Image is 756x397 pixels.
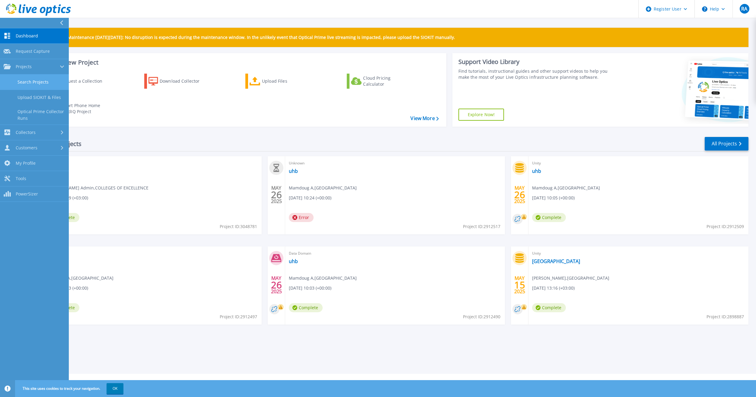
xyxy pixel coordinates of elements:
[16,176,26,181] span: Tools
[220,223,257,230] span: Project ID: 3048781
[532,250,745,257] span: Unity
[514,282,525,287] span: 15
[16,191,38,197] span: PowerSizer
[16,130,36,135] span: Collectors
[160,75,208,87] div: Download Collector
[458,109,504,121] a: Explore Now!
[289,285,331,291] span: [DATE] 10:03 (+00:00)
[514,184,525,206] div: MAY 2025
[289,195,331,201] span: [DATE] 10:24 (+00:00)
[271,274,282,296] div: MAY 2025
[245,74,313,89] a: Upload Files
[46,160,258,167] span: Unity
[289,250,501,257] span: Data Domain
[46,275,113,281] span: Mamdoug A , [GEOGRAPHIC_DATA]
[289,275,357,281] span: Mamdoug A , [GEOGRAPHIC_DATA]
[16,64,32,69] span: Projects
[59,103,106,115] div: Import Phone Home CloudIQ Project
[271,192,282,197] span: 26
[46,250,258,257] span: Unity
[220,313,257,320] span: Project ID: 2912497
[289,213,314,222] span: Error
[144,74,212,89] a: Download Collector
[363,75,411,87] div: Cloud Pricing Calculator
[532,213,566,222] span: Complete
[707,223,744,230] span: Project ID: 2912509
[463,313,500,320] span: Project ID: 2912490
[532,285,575,291] span: [DATE] 13:16 (+03:00)
[60,75,108,87] div: Request a Collection
[43,74,110,89] a: Request a Collection
[514,274,525,296] div: MAY 2025
[289,160,501,167] span: Unknown
[514,192,525,197] span: 26
[289,185,357,191] span: Mamdoug A , [GEOGRAPHIC_DATA]
[16,160,36,166] span: My Profile
[707,313,744,320] span: Project ID: 2898887
[532,185,600,191] span: Mamdoug A , [GEOGRAPHIC_DATA]
[43,59,439,66] h3: Start a New Project
[289,168,298,174] a: uhb
[107,383,123,394] button: OK
[271,184,282,206] div: MAY 2025
[46,185,148,191] span: [PERSON_NAME] Admin , COLLEGES OF EXCELLENCE
[16,49,50,54] span: Request Capture
[410,116,439,121] a: View More
[45,35,455,40] p: Scheduled Maintenance [DATE][DATE]: No disruption is expected during the maintenance window. In t...
[532,258,580,264] a: [GEOGRAPHIC_DATA]
[741,6,747,11] span: RA
[347,74,414,89] a: Cloud Pricing Calculator
[463,223,500,230] span: Project ID: 2912517
[262,75,310,87] div: Upload Files
[532,275,609,281] span: [PERSON_NAME] , [GEOGRAPHIC_DATA]
[271,282,282,287] span: 26
[289,258,298,264] a: uhb
[532,160,745,167] span: Unity
[532,303,566,312] span: Complete
[16,33,38,39] span: Dashboard
[289,303,323,312] span: Complete
[458,68,611,80] div: Find tutorials, instructional guides and other support videos to help you make the most of your L...
[532,168,541,174] a: uhb
[458,58,611,66] div: Support Video Library
[705,137,748,151] a: All Projects
[17,383,123,394] span: This site uses cookies to track your navigation.
[532,195,575,201] span: [DATE] 10:05 (+00:00)
[16,145,37,151] span: Customers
